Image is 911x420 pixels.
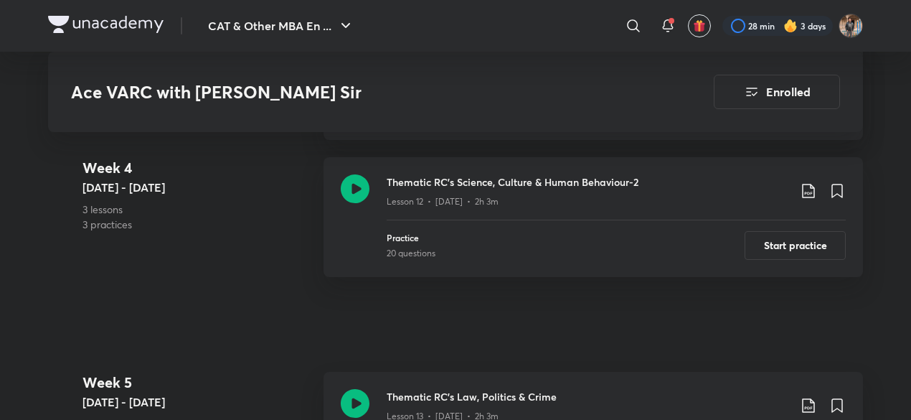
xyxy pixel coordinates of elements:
img: streak [783,19,798,33]
h3: Thematic RC's Science, Culture & Human Behaviour-2 [387,174,788,190]
h3: Ace VARC with [PERSON_NAME] Sir [71,82,633,103]
div: 20 questions [387,247,435,260]
a: Company Logo [48,16,164,37]
h3: Thematic RC's Law, Politics & Crime [387,389,788,404]
p: Practice [387,231,435,244]
img: avatar [693,19,706,32]
p: 3 practices [82,217,312,232]
a: Thematic RC's Science, Culture & Human Behaviour-2Lesson 12 • [DATE] • 2h 3mPractice20 questionsS... [324,157,863,294]
h4: Week 5 [82,372,312,393]
img: Company Logo [48,16,164,33]
button: avatar [688,14,711,37]
p: 3 lessons [82,202,312,217]
button: Enrolled [714,75,840,109]
button: CAT & Other MBA En ... [199,11,363,40]
h5: [DATE] - [DATE] [82,393,312,411]
p: Lesson 12 • [DATE] • 2h 3m [387,195,499,208]
h5: [DATE] - [DATE] [82,179,312,196]
h4: Week 4 [82,157,312,179]
button: Start practice [745,231,846,260]
img: Mayank kardam [839,14,863,38]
